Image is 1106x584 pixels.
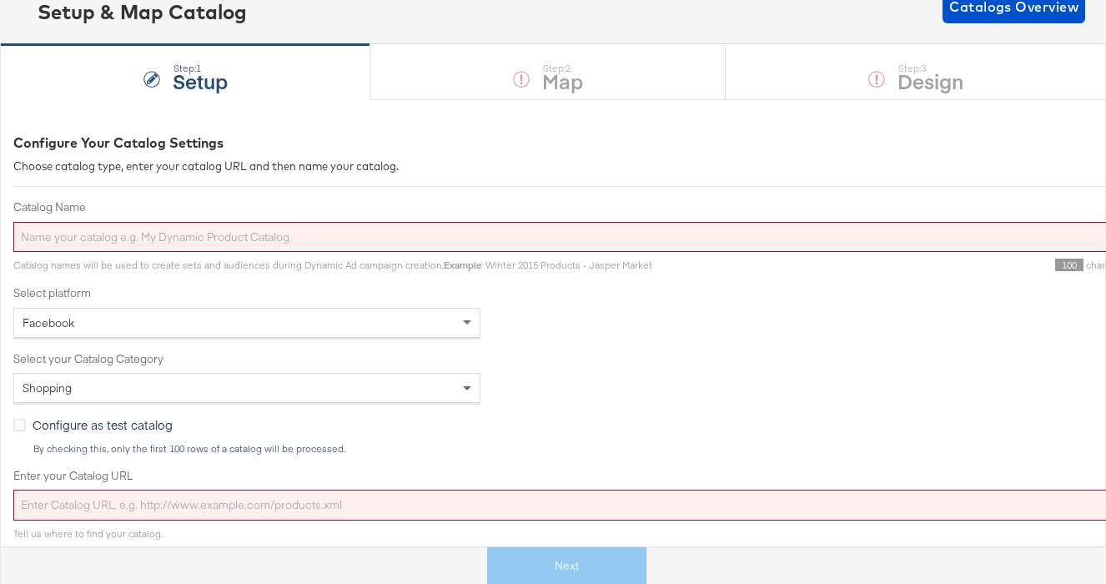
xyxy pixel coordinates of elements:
div: Step: 1 [173,63,228,74]
span: Facebook [23,315,74,330]
strong: Example [444,259,481,271]
span: Configure as test catalog [33,416,173,433]
strong: Setup [173,67,228,94]
span: 100 [1055,259,1083,271]
span: Catalog names will be used to create sets and audiences during Dynamic Ad campaign creation. : Wi... [13,259,652,271]
span: Shopping [23,380,72,395]
span: Tell us where to find your catalog. : XML, comma, tab or pipe delimited files e.g. CSV, TSV. [13,527,334,566]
